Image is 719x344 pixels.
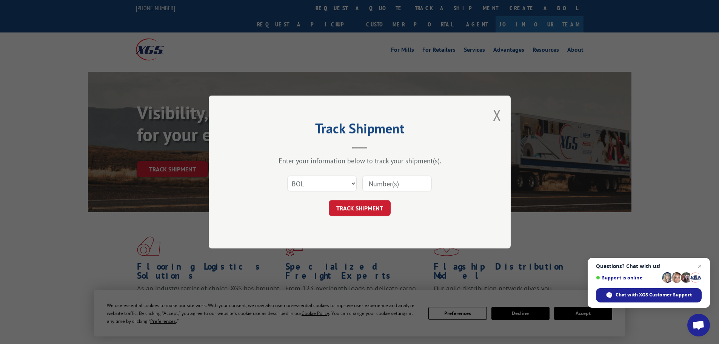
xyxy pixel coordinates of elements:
[695,262,704,271] span: Close chat
[687,314,710,336] div: Open chat
[493,105,501,125] button: Close modal
[246,123,473,137] h2: Track Shipment
[246,156,473,165] div: Enter your information below to track your shipment(s).
[596,263,702,269] span: Questions? Chat with us!
[616,292,692,298] span: Chat with XGS Customer Support
[596,275,659,281] span: Support is online
[329,200,391,216] button: TRACK SHIPMENT
[596,288,702,302] div: Chat with XGS Customer Support
[362,176,432,191] input: Number(s)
